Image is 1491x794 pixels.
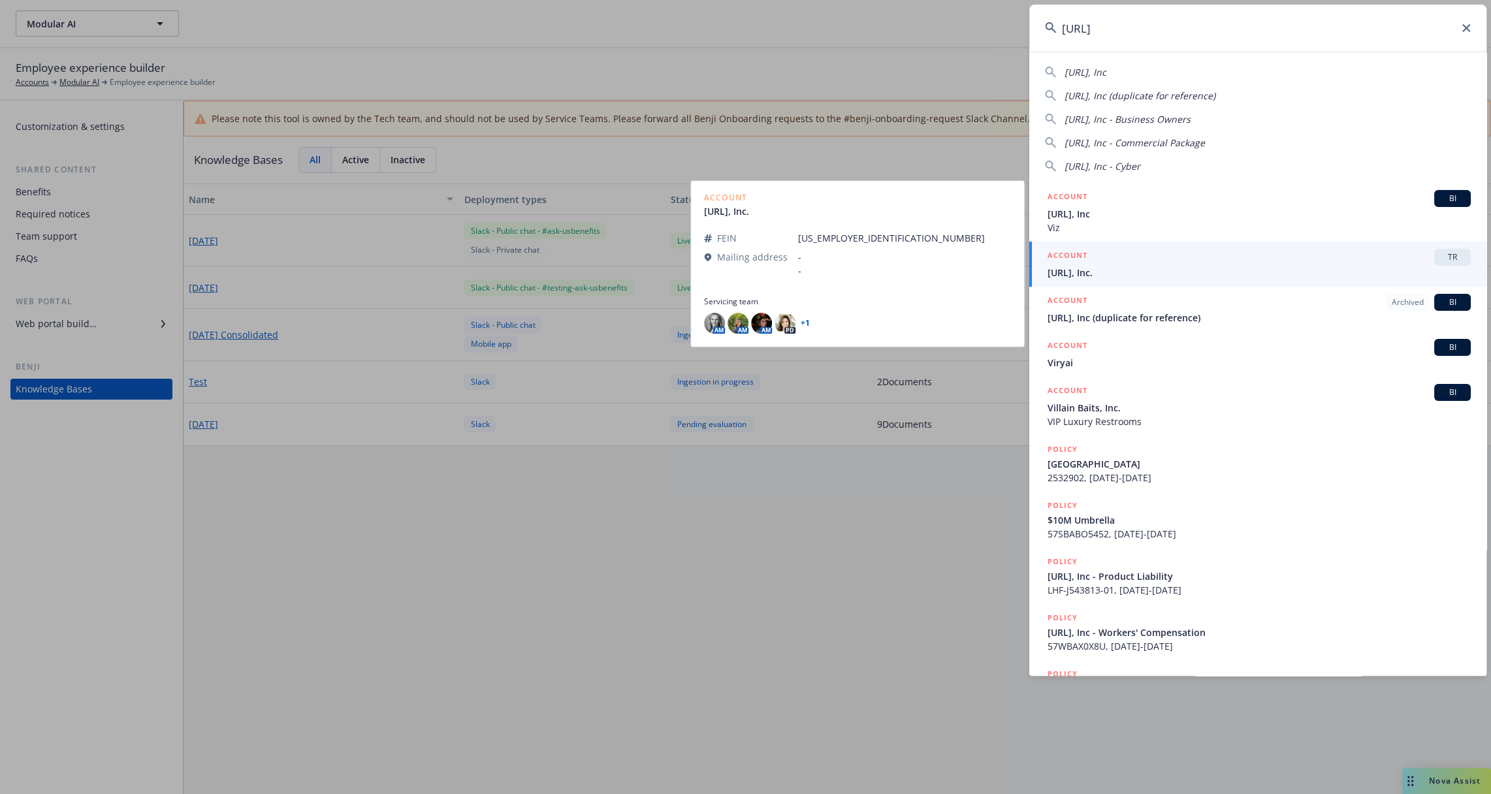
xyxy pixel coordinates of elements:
a: ACCOUNTBIVillain Baits, Inc.VIP Luxury Restrooms [1029,377,1486,436]
span: [GEOGRAPHIC_DATA] [1048,457,1471,471]
h5: ACCOUNT [1048,249,1087,264]
span: [URL], Inc (duplicate for reference) [1048,311,1471,325]
span: [URL], Inc [1065,66,1106,78]
h5: POLICY [1048,499,1078,512]
a: POLICY[GEOGRAPHIC_DATA]2532902, [DATE]-[DATE] [1029,436,1486,492]
span: BI [1439,387,1466,398]
span: BI [1439,193,1466,204]
span: [URL], Inc - Business Owners [1065,113,1191,125]
span: [URL], Inc. [1048,266,1471,279]
h5: POLICY [1048,555,1078,568]
span: VIP Luxury Restrooms [1048,415,1471,428]
span: [URL], Inc - Cyber [1065,160,1140,172]
a: POLICY[URL], Inc - Workers' Compensation57WBAX0X8U, [DATE]-[DATE] [1029,604,1486,660]
h5: ACCOUNT [1048,190,1087,206]
span: Viz [1048,221,1471,234]
span: 57WBAX0X8U, [DATE]-[DATE] [1048,639,1471,653]
span: LHF-J543813-01, [DATE]-[DATE] [1048,583,1471,597]
a: ACCOUNTBIViryai [1029,332,1486,377]
span: [URL], Inc - Product Liability [1048,569,1471,583]
h5: ACCOUNT [1048,294,1087,310]
span: 57SBABO5452, [DATE]-[DATE] [1048,527,1471,541]
a: ACCOUNTBI[URL], IncViz [1029,183,1486,242]
h5: POLICY [1048,611,1078,624]
span: [URL], Inc - Workers' Compensation [1048,626,1471,639]
input: Search... [1029,5,1486,52]
a: POLICY$10M Umbrella57SBABO5452, [DATE]-[DATE] [1029,492,1486,548]
span: TR [1439,251,1466,263]
a: ACCOUNTTR[URL], Inc. [1029,242,1486,287]
a: ACCOUNTArchivedBI[URL], Inc (duplicate for reference) [1029,287,1486,332]
span: Archived [1392,296,1424,308]
span: 2532902, [DATE]-[DATE] [1048,471,1471,484]
span: Villain Baits, Inc. [1048,401,1471,415]
a: POLICY [1029,660,1486,716]
span: [URL], Inc - Commercial Package [1065,136,1205,149]
a: POLICY[URL], Inc - Product LiabilityLHF-J543813-01, [DATE]-[DATE] [1029,548,1486,604]
span: $10M Umbrella [1048,513,1471,527]
span: [URL], Inc [1048,207,1471,221]
h5: POLICY [1048,443,1078,456]
h5: ACCOUNT [1048,384,1087,400]
span: [URL], Inc (duplicate for reference) [1065,89,1215,102]
h5: ACCOUNT [1048,339,1087,355]
span: Viryai [1048,356,1471,370]
span: BI [1439,341,1466,353]
span: BI [1439,296,1466,308]
h5: POLICY [1048,667,1078,680]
